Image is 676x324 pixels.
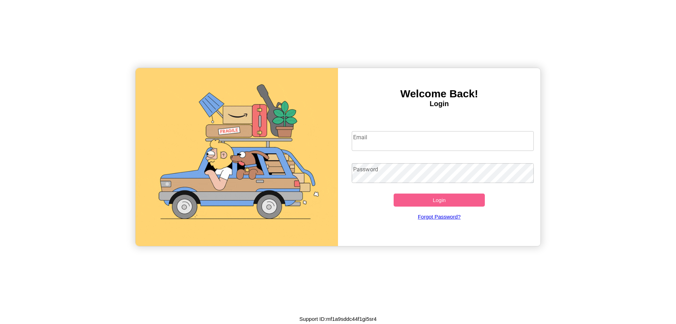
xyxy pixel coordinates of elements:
[299,314,376,324] p: Support ID: mf1a9sddc44f1gi5sr4
[338,88,540,100] h3: Welcome Back!
[136,68,338,246] img: gif
[394,194,485,207] button: Login
[338,100,540,108] h4: Login
[348,207,531,227] a: Forgot Password?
